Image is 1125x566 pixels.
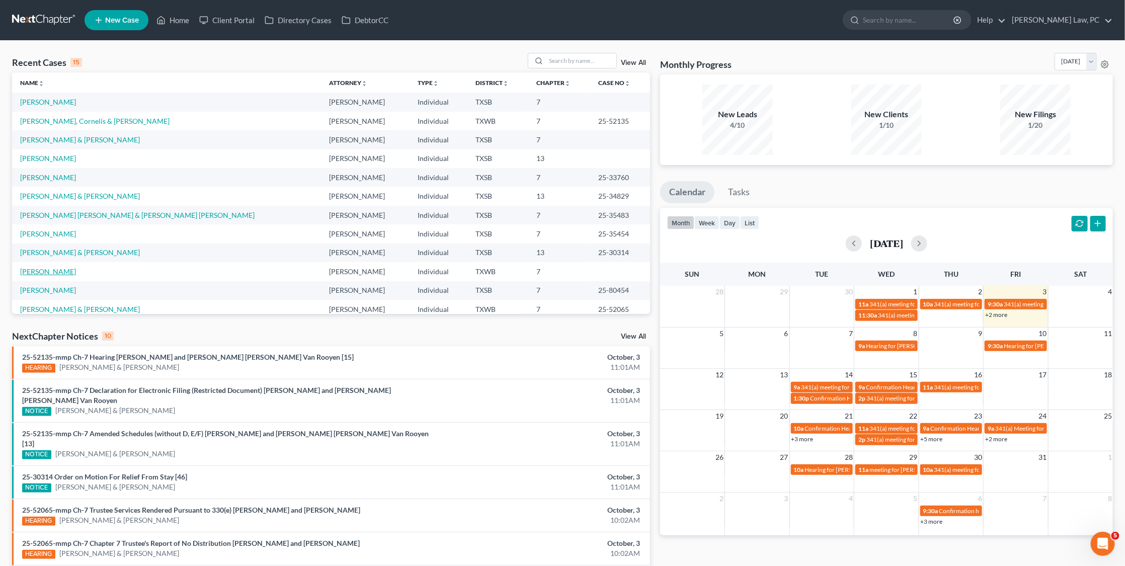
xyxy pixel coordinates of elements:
i: unfold_more [361,80,367,87]
td: [PERSON_NAME] [321,112,410,130]
td: 25-33760 [591,168,650,187]
td: [PERSON_NAME] [321,262,410,281]
a: +2 more [985,435,1007,443]
span: 8 [913,328,919,340]
div: October, 3 [441,538,640,548]
a: Directory Cases [260,11,337,29]
span: 4 [848,493,854,505]
span: Sun [685,270,700,278]
a: [PERSON_NAME] & [PERSON_NAME] [20,305,140,313]
span: 341(a) meeting for [PERSON_NAME] [801,383,899,391]
a: [PERSON_NAME] & [PERSON_NAME] [59,548,179,558]
span: 341(a) Meeting for [PERSON_NAME] [995,425,1093,432]
div: October, 3 [441,385,640,395]
div: 11:01AM [441,362,640,372]
span: 7 [848,328,854,340]
a: [PERSON_NAME] [20,267,76,276]
span: 2p [858,394,865,402]
span: 5 [718,328,725,340]
span: 1 [913,286,919,298]
td: TXSB [468,149,529,168]
span: 10a [794,466,804,473]
td: Individual [410,187,468,205]
a: Home [151,11,194,29]
td: Individual [410,168,468,187]
td: [PERSON_NAME] [321,149,410,168]
span: 20 [779,410,789,422]
td: 7 [528,130,590,149]
td: 25-34829 [591,187,650,205]
td: [PERSON_NAME] [321,300,410,318]
span: Wed [878,270,895,278]
span: 18 [1103,369,1113,381]
div: New Clients [851,109,922,120]
a: View All [621,333,646,340]
span: Hearing for [PERSON_NAME] [1004,342,1082,350]
td: Individual [410,93,468,111]
div: October, 3 [441,352,640,362]
td: 25-30314 [591,244,650,262]
div: NOTICE [22,407,51,416]
i: unfold_more [625,80,631,87]
a: [PERSON_NAME], Cornelis & [PERSON_NAME] [20,117,170,125]
td: 7 [528,206,590,224]
span: meeting for [PERSON_NAME] & [PERSON_NAME] [869,466,1001,473]
span: 341(a) meeting for [PERSON_NAME] & [PERSON_NAME] [934,383,1085,391]
button: list [740,216,759,229]
a: +2 more [985,311,1007,318]
td: TXWB [468,262,529,281]
span: 9 [977,328,983,340]
span: 29 [909,451,919,463]
a: [PERSON_NAME] & [PERSON_NAME] [20,135,140,144]
td: Individual [410,244,468,262]
td: Individual [410,149,468,168]
a: Help [972,11,1006,29]
span: 16 [973,369,983,381]
td: [PERSON_NAME] [321,187,410,205]
a: View All [621,59,646,66]
td: Individual [410,262,468,281]
span: 9a [923,425,930,432]
td: 7 [528,224,590,243]
span: 13 [779,369,789,381]
i: unfold_more [433,80,439,87]
div: October, 3 [441,472,640,482]
div: HEARING [22,364,55,373]
a: [PERSON_NAME] & [PERSON_NAME] [59,362,179,372]
span: 9a [794,383,800,391]
span: Confirmation Hearing for [PERSON_NAME] [866,383,981,391]
td: Individual [410,206,468,224]
td: 13 [528,149,590,168]
td: TXWB [468,300,529,318]
span: 2p [858,436,865,443]
span: 10a [923,300,933,308]
td: 13 [528,244,590,262]
span: 341(a) meeting for [PERSON_NAME] [878,311,975,319]
h2: [DATE] [870,238,903,249]
a: Chapterunfold_more [536,79,571,87]
a: [PERSON_NAME] & [PERSON_NAME] [55,449,175,459]
span: Thu [944,270,958,278]
a: Calendar [660,181,714,203]
div: 10 [102,332,114,341]
i: unfold_more [503,80,509,87]
a: [PERSON_NAME] & [PERSON_NAME] [20,248,140,257]
a: 25-30314 Order on Motion For Relief From Stay [46] [22,472,187,481]
div: 11:01AM [441,395,640,406]
a: +5 more [921,435,943,443]
span: 23 [973,410,983,422]
span: Fri [1011,270,1021,278]
span: 11a [858,466,868,473]
span: 21 [844,410,854,422]
div: NextChapter Notices [12,330,114,342]
input: Search by name... [863,11,955,29]
div: 1/20 [1000,120,1071,130]
td: TXSB [468,93,529,111]
td: TXSB [468,168,529,187]
a: Case Nounfold_more [599,79,631,87]
a: [PERSON_NAME] & [PERSON_NAME] [55,482,175,492]
td: TXSB [468,130,529,149]
span: 31 [1038,451,1048,463]
div: 10:02AM [441,515,640,525]
a: [PERSON_NAME] [20,229,76,238]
